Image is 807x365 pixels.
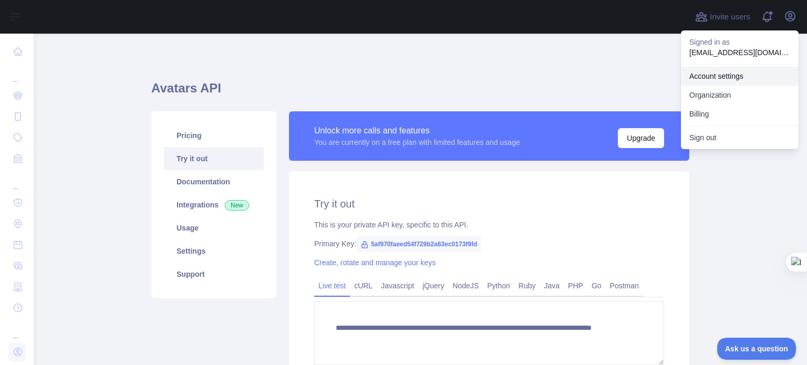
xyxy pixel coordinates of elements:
[8,319,25,340] div: ...
[164,239,264,263] a: Settings
[448,277,483,294] a: NodeJS
[681,105,799,123] button: Billing
[356,236,481,252] span: 5af970faeed54f729b2a63ec0173f9fd
[618,128,664,148] button: Upgrade
[314,258,436,267] a: Create, rotate and manage your keys
[689,37,790,47] p: Signed in as
[681,86,799,105] a: Organization
[314,238,664,249] div: Primary Key:
[151,80,689,105] h1: Avatars API
[314,124,520,137] div: Unlock more calls and features
[681,67,799,86] a: Account settings
[693,8,752,25] button: Invite users
[314,277,350,294] a: Live test
[681,128,799,147] button: Sign out
[418,277,448,294] a: jQuery
[717,338,796,360] iframe: Toggle Customer Support
[514,277,540,294] a: Ruby
[540,277,564,294] a: Java
[8,170,25,191] div: ...
[225,200,249,211] span: New
[483,277,514,294] a: Python
[314,137,520,148] div: You are currently on a free plan with limited features and usage
[710,11,750,23] span: Invite users
[350,277,377,294] a: cURL
[314,196,664,211] h2: Try it out
[8,63,25,84] div: ...
[564,277,587,294] a: PHP
[689,47,790,58] p: [EMAIL_ADDRESS][DOMAIN_NAME]
[164,263,264,286] a: Support
[587,277,606,294] a: Go
[164,170,264,193] a: Documentation
[164,216,264,239] a: Usage
[377,277,418,294] a: Javascript
[164,193,264,216] a: Integrations New
[606,277,643,294] a: Postman
[314,220,664,230] div: This is your private API key, specific to this API.
[164,124,264,147] a: Pricing
[164,147,264,170] a: Try it out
